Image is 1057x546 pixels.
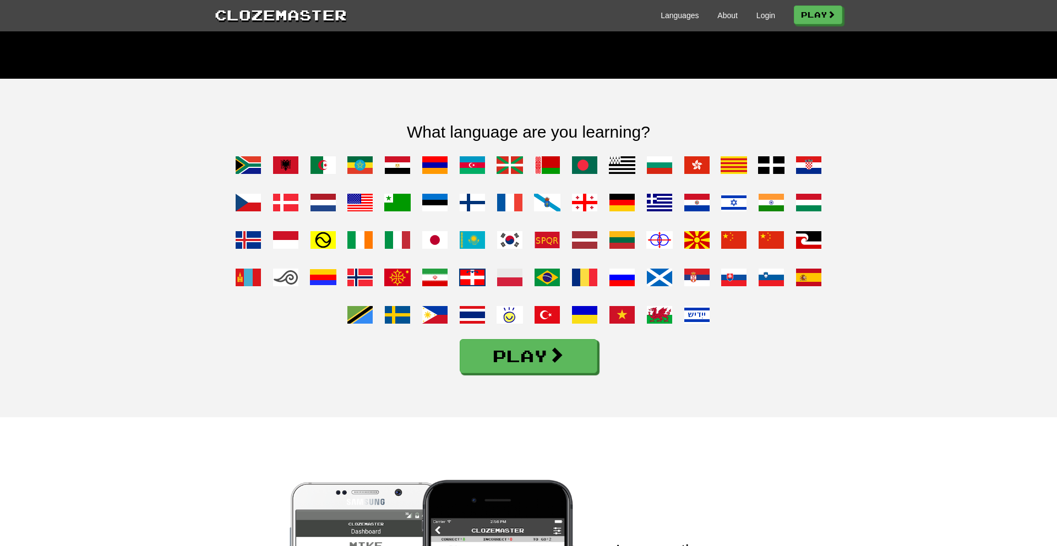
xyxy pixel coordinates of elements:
a: Languages [661,10,699,21]
a: Login [756,10,775,21]
a: Clozemaster [215,4,347,25]
a: Play [460,339,597,373]
h2: What language are you learning? [215,123,842,141]
a: About [717,10,738,21]
a: Play [794,6,842,24]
